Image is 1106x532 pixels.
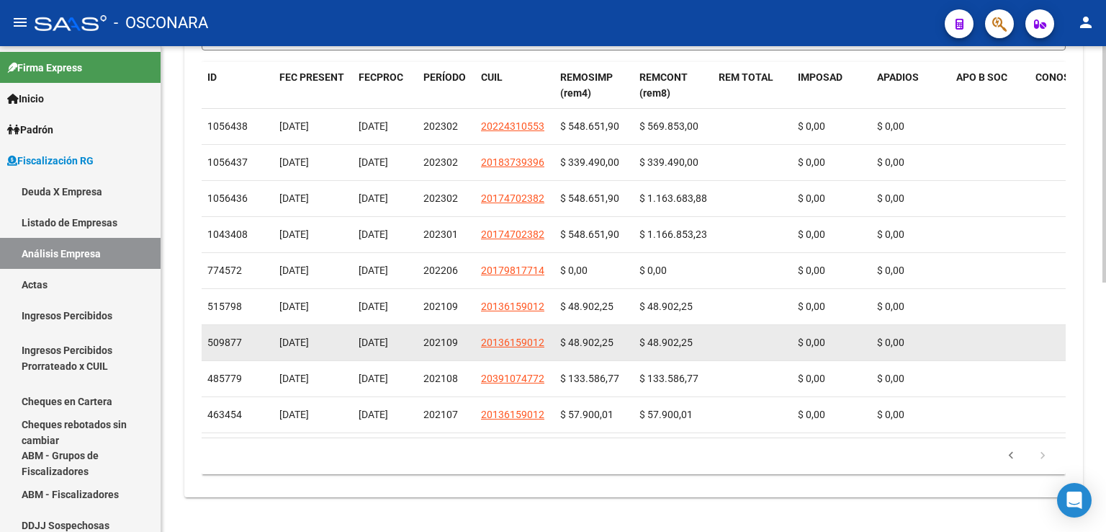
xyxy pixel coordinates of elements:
[274,62,353,110] datatable-header-cell: FEC PRESENT
[877,337,904,348] span: $ 0,00
[353,62,418,110] datatable-header-cell: FECPROC
[560,229,619,240] span: $ 548.651,90
[207,337,242,348] span: 509877
[798,301,825,312] span: $ 0,00
[359,301,388,312] span: [DATE]
[481,192,544,204] span: 20174702382
[639,409,693,420] span: $ 57.900,01
[798,120,825,132] span: $ 0,00
[1057,483,1092,518] div: Open Intercom Messenger
[207,192,248,204] span: 1056436
[418,62,475,110] datatable-header-cell: PERÍODO
[423,409,458,420] span: 202107
[359,156,388,168] span: [DATE]
[279,373,309,384] span: [DATE]
[560,156,619,168] span: $ 339.490,00
[279,156,309,168] span: [DATE]
[560,409,613,420] span: $ 57.900,01
[481,301,544,312] span: 20136159012
[713,62,792,110] datatable-header-cell: REM TOTAL
[279,71,344,83] span: FEC PRESENT
[481,337,544,348] span: 20136159012
[7,153,94,169] span: Fiscalización RG
[634,62,713,110] datatable-header-cell: REMCONT (rem8)
[7,91,44,107] span: Inicio
[560,120,619,132] span: $ 548.651,90
[423,229,458,240] span: 202301
[7,60,82,76] span: Firma Express
[359,120,388,132] span: [DATE]
[207,156,248,168] span: 1056437
[877,409,904,420] span: $ 0,00
[359,373,388,384] span: [DATE]
[1077,14,1094,31] mat-icon: person
[798,337,825,348] span: $ 0,00
[279,301,309,312] span: [DATE]
[481,373,544,384] span: 20391074772
[423,120,458,132] span: 202302
[1035,71,1070,83] span: CONOS
[639,265,667,276] span: $ 0,00
[207,373,242,384] span: 485779
[639,373,698,384] span: $ 133.586,77
[1029,448,1056,464] a: go to next page
[7,122,53,138] span: Padrón
[560,337,613,348] span: $ 48.902,25
[423,373,458,384] span: 202108
[877,373,904,384] span: $ 0,00
[475,62,554,110] datatable-header-cell: CUIL
[279,229,309,240] span: [DATE]
[481,156,544,168] span: 20183739396
[279,409,309,420] span: [DATE]
[798,229,825,240] span: $ 0,00
[560,301,613,312] span: $ 48.902,25
[359,192,388,204] span: [DATE]
[877,71,919,83] span: APADIOS
[639,71,688,99] span: REMCONT (rem8)
[481,71,503,83] span: CUIL
[877,156,904,168] span: $ 0,00
[481,229,544,240] span: 20174702382
[114,7,208,39] span: - OSCONARA
[359,229,388,240] span: [DATE]
[423,192,458,204] span: 202302
[359,337,388,348] span: [DATE]
[554,62,634,110] datatable-header-cell: REMOSIMP (rem4)
[481,265,544,276] span: 20179817714
[423,301,458,312] span: 202109
[560,373,619,384] span: $ 133.586,77
[279,337,309,348] span: [DATE]
[423,71,466,83] span: PERÍODO
[639,337,693,348] span: $ 48.902,25
[798,156,825,168] span: $ 0,00
[359,71,403,83] span: FECPROC
[12,14,29,31] mat-icon: menu
[877,229,904,240] span: $ 0,00
[877,120,904,132] span: $ 0,00
[560,192,619,204] span: $ 548.651,90
[481,120,544,132] span: 20224310553
[798,265,825,276] span: $ 0,00
[202,62,274,110] datatable-header-cell: ID
[423,337,458,348] span: 202109
[798,71,842,83] span: IMPOSAD
[207,265,242,276] span: 774572
[207,301,242,312] span: 515798
[719,71,773,83] span: REM TOTAL
[792,62,871,110] datatable-header-cell: IMPOSAD
[359,265,388,276] span: [DATE]
[639,120,698,132] span: $ 569.853,00
[279,120,309,132] span: [DATE]
[639,156,698,168] span: $ 339.490,00
[359,409,388,420] span: [DATE]
[207,229,248,240] span: 1043408
[877,192,904,204] span: $ 0,00
[956,71,1007,83] span: APO B SOC
[639,192,707,204] span: $ 1.163.683,88
[481,409,544,420] span: 20136159012
[423,156,458,168] span: 202302
[997,448,1025,464] a: go to previous page
[207,409,242,420] span: 463454
[639,301,693,312] span: $ 48.902,25
[279,192,309,204] span: [DATE]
